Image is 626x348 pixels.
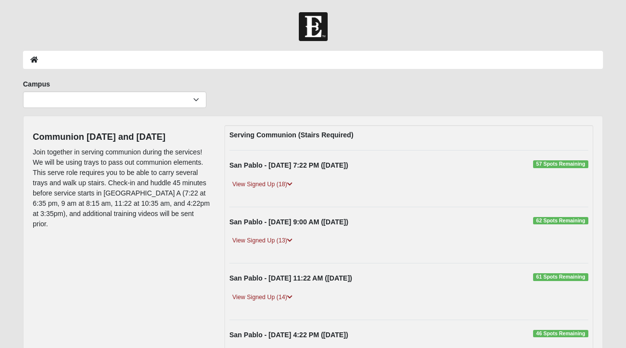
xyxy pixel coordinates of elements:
strong: San Pablo - [DATE] 9:00 AM ([DATE]) [229,218,348,226]
a: View Signed Up (14) [229,292,295,303]
strong: San Pablo - [DATE] 7:22 PM ([DATE]) [229,161,348,169]
a: View Signed Up (13) [229,236,295,246]
label: Campus [23,79,50,89]
span: 61 Spots Remaining [533,273,588,281]
span: 62 Spots Remaining [533,217,588,225]
span: 46 Spots Remaining [533,330,588,338]
strong: Serving Communion (Stairs Required) [229,131,354,139]
p: Join together in serving communion during the services! We will be using trays to pass out commun... [33,147,210,229]
strong: San Pablo - [DATE] 11:22 AM ([DATE]) [229,274,352,282]
a: View Signed Up (18) [229,179,295,190]
span: 57 Spots Remaining [533,160,588,168]
strong: San Pablo - [DATE] 4:22 PM ([DATE]) [229,331,348,339]
img: Church of Eleven22 Logo [299,12,328,41]
h4: Communion [DATE] and [DATE] [33,132,210,143]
